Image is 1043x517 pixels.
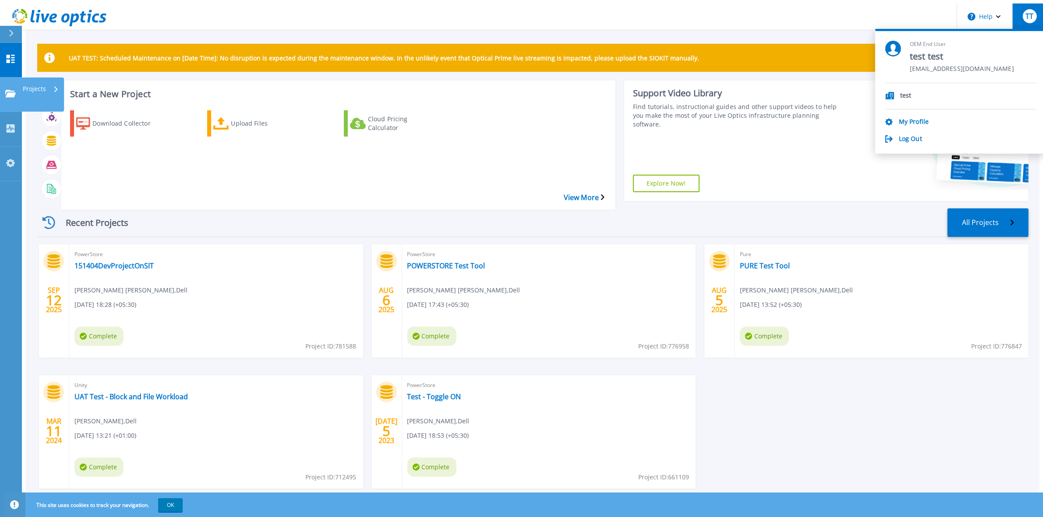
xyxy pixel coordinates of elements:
span: Project ID: 712495 [306,472,357,482]
span: Complete [740,327,789,346]
p: Projects [23,77,46,100]
span: PowerStore [407,250,691,259]
span: [PERSON_NAME] , Dell [407,416,470,426]
span: test test [910,51,1014,63]
a: UAT Test - Block and File Workload [74,392,188,401]
span: PowerStore [407,380,691,390]
span: [DATE] 17:43 (+05:30) [407,300,469,309]
span: Project ID: 661109 [638,472,689,482]
span: [EMAIL_ADDRESS][DOMAIN_NAME] [910,65,1014,74]
div: AUG 2025 [711,284,728,316]
span: Complete [407,457,456,477]
span: 5 [715,296,723,304]
button: OK [158,498,183,512]
a: All Projects [948,208,1029,237]
a: My Profile [899,118,929,127]
div: Recent Projects [37,212,142,233]
div: AUG 2025 [378,284,395,316]
div: Cloud Pricing Calculator [368,113,438,134]
div: MAR 2024 [46,415,62,447]
div: [DATE] 2023 [378,415,395,447]
a: View More [564,193,605,202]
span: Complete [74,327,124,346]
span: [DATE] 18:28 (+05:30) [74,300,136,309]
p: test [900,92,912,100]
span: [PERSON_NAME] [PERSON_NAME] , Dell [740,285,853,295]
div: Find tutorials, instructional guides and other support videos to help you make the most of your L... [633,102,841,129]
span: Project ID: 781588 [306,341,357,351]
h3: Start a New Project [70,89,604,99]
span: [DATE] 13:52 (+05:30) [740,300,802,309]
a: Explore Now! [633,175,700,192]
div: Support Video Library [633,88,841,99]
span: Pure [740,250,1023,259]
a: Test - Toggle ON [407,392,461,401]
button: Help [957,4,1012,30]
span: Complete [407,327,456,346]
span: [PERSON_NAME] , Dell [74,416,137,426]
a: 151404DevProjectOnSIT [74,261,154,270]
div: Upload Files [231,113,301,134]
a: POWERSTORE Test Tool [407,261,485,270]
span: Project ID: 776847 [971,341,1022,351]
a: Upload Files [207,110,313,137]
span: PowerStore [74,250,358,259]
span: 6 [383,296,391,304]
a: Download Collector [70,110,176,137]
a: Log Out [899,135,922,144]
span: This site uses cookies to track your navigation. [28,498,183,512]
span: 11 [46,427,62,435]
span: Project ID: 776958 [638,341,689,351]
a: Cloud Pricing Calculator [344,110,450,137]
div: SEP 2025 [46,284,62,316]
span: [PERSON_NAME] [PERSON_NAME] , Dell [74,285,187,295]
div: Download Collector [92,113,163,134]
span: 5 [383,427,391,435]
span: [DATE] 18:53 (+05:30) [407,431,469,440]
a: PURE Test Tool [740,261,790,270]
span: Unity [74,380,358,390]
span: OEM End User [910,41,1014,48]
span: [PERSON_NAME] [PERSON_NAME] , Dell [407,285,520,295]
span: 12 [46,296,62,304]
span: [DATE] 13:21 (+01:00) [74,431,136,440]
span: TT [1025,13,1033,20]
span: Complete [74,457,124,477]
p: UAT TEST: Scheduled Maintenance on [Date Time]: No disruption is expected during the maintenance ... [69,54,699,62]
